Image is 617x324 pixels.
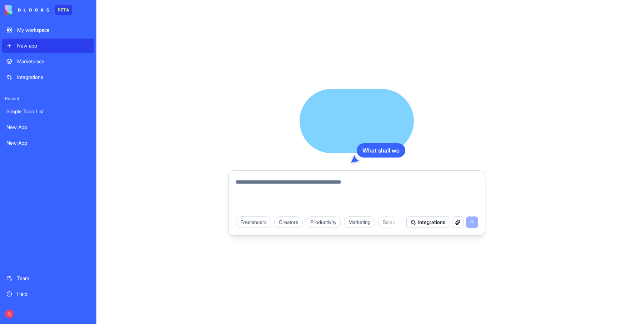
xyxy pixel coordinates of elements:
[10,131,132,145] div: Tickets
[16,241,32,246] span: Home
[15,98,119,105] div: We typically reply in under 10 minutes
[47,223,95,251] button: Messages
[357,143,405,158] div: What shall we
[17,42,90,49] div: New app
[14,63,129,75] p: How can we help?
[6,124,90,131] div: New App
[123,11,136,24] div: Close
[6,139,90,146] div: New App
[10,172,132,185] div: FAQ
[55,5,72,15] div: BETA
[378,216,400,228] div: Sales
[2,70,94,84] a: Integrations
[17,74,90,81] div: Integrations
[5,310,14,318] span: S
[59,241,84,246] span: Messages
[406,216,449,228] button: Integrations
[15,175,120,182] div: FAQ
[2,23,94,37] a: My workspace
[236,216,271,228] div: Freelancers
[5,5,49,15] img: logo
[2,96,94,101] span: Recent
[17,26,90,34] div: My workspace
[2,120,94,134] a: New App
[17,275,90,282] div: Team
[5,5,72,15] a: BETA
[17,290,90,298] div: Help
[113,241,125,246] span: Help
[15,134,120,142] div: Tickets
[14,51,129,63] p: Hi shir 👋
[15,121,128,129] div: Create a ticket
[274,216,303,228] div: Creators
[6,108,90,115] div: Simple Todo List
[2,54,94,69] a: Marketplace
[10,155,132,169] button: Search for help
[14,14,23,25] img: logo
[2,271,94,285] a: Team
[306,216,341,228] div: Productivity
[17,58,90,65] div: Marketplace
[2,287,94,301] a: Help
[15,90,119,98] div: Send us a message
[2,136,94,150] a: New App
[2,104,94,119] a: Simple Todo List
[15,158,58,166] span: Search for help
[95,223,143,251] button: Help
[7,84,136,111] div: Send us a messageWe typically reply in under 10 minutes
[97,11,111,26] div: Profile image for Michal
[344,216,375,228] div: Marketing
[84,11,98,26] img: Profile image for Shelly
[2,39,94,53] a: New app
